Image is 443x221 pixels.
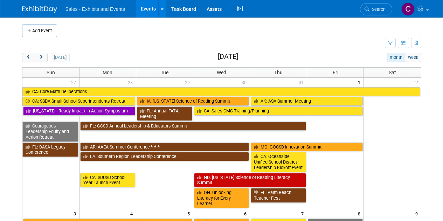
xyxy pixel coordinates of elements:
[103,70,112,75] span: Mon
[300,209,307,218] span: 7
[194,173,306,187] a: ND: [US_STATE] Science of Reading Literacy Summit
[298,78,307,87] span: 31
[389,70,396,75] span: Sat
[73,209,79,218] span: 3
[218,53,238,61] h2: [DATE]
[357,78,364,87] span: 1
[415,78,421,87] span: 2
[22,97,136,106] a: CA: SSDA Small School Superintendents Retreat
[241,78,250,87] span: 30
[251,97,363,106] a: AK: ASA Summer Meeting
[357,209,364,218] span: 8
[194,106,363,116] a: CA: Sales CMC Training/Planning
[360,3,392,15] a: Search
[130,209,136,218] span: 4
[387,53,405,62] button: month
[243,209,250,218] span: 6
[22,6,57,13] img: ExhibitDay
[274,70,283,75] span: Thu
[187,209,193,218] span: 5
[251,152,306,172] a: CA: Oceanside Unified School District Leadership Kickoff Event
[127,78,136,87] span: 28
[22,25,57,37] button: Add Event
[217,70,226,75] span: Wed
[194,188,249,208] a: OH: Unlocking Literacy for Every Learner
[80,173,136,187] a: CA: SDUSD School Year Launch Event
[415,209,421,218] span: 9
[369,7,386,12] span: Search
[22,143,78,157] a: FL: DASA Legacy Conference
[23,106,136,116] a: [US_STATE] i-Ready Impact in Action Symposium
[251,188,306,202] a: FL: Palm Beach Teacher Fest
[22,122,78,141] a: Courageous Leadership Equity and Action Retreat
[35,53,48,62] button: next
[22,87,420,96] a: CA: Core Math Deliberations
[137,106,192,121] a: FL: Annual FATA Meeting
[80,122,306,131] a: FL: GCSD Annual Leadership & Educators Summit
[405,53,421,62] button: week
[333,70,338,75] span: Fri
[22,53,35,62] button: prev
[51,53,69,62] button: [DATE]
[401,2,415,16] img: Christine Lurz
[137,97,249,106] a: IA: [US_STATE] Science of Reading Summit
[47,70,55,75] span: Sun
[80,143,249,152] a: AR: AAEA Summer Conference
[161,70,168,75] span: Tue
[70,78,79,87] span: 27
[184,78,193,87] span: 29
[65,6,125,12] span: Sales - Exhibits and Events
[251,143,363,152] a: MO: GOCSD Innovation Summit
[80,152,249,161] a: LA: Southern Region Leadership Conference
